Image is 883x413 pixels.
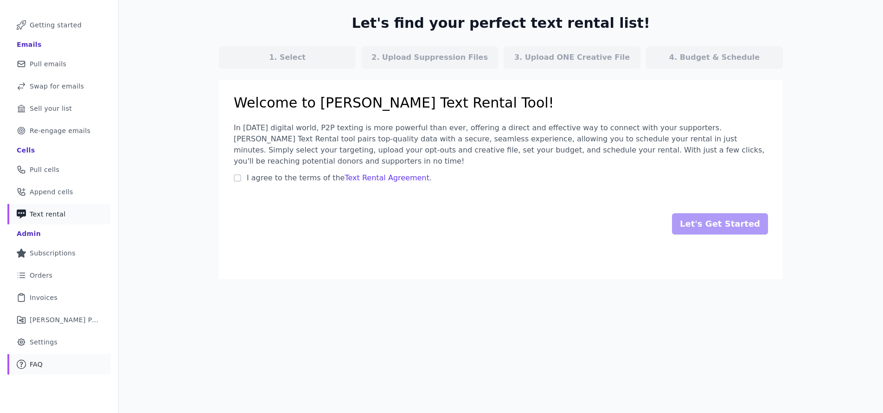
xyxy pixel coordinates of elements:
[30,187,73,197] span: Append cells
[30,360,43,369] span: FAQ
[17,40,42,49] div: Emails
[7,54,111,74] a: Pull emails
[30,293,58,302] span: Invoices
[7,332,111,352] a: Settings
[7,98,111,119] a: Sell your list
[672,213,768,235] input: Let's Get Started
[247,173,432,182] span: I agree to the terms of the .
[345,173,429,182] a: Text Rental Agreement
[352,15,650,32] h2: Let's find your perfect text rental list!
[7,182,111,202] a: Append cells
[669,52,760,63] p: 4. Budget & Schedule
[269,52,306,63] p: 1. Select
[7,159,111,180] a: Pull cells
[30,59,66,69] span: Pull emails
[30,337,58,347] span: Settings
[17,146,35,155] div: Cells
[30,315,100,324] span: [PERSON_NAME] Performance
[7,243,111,263] a: Subscriptions
[371,52,488,63] p: 2. Upload Suppression Files
[7,310,111,330] a: [PERSON_NAME] Performance
[30,210,66,219] span: Text rental
[30,126,90,135] span: Re-engage emails
[514,52,630,63] p: 3. Upload ONE Creative File
[7,76,111,96] a: Swap for emails
[30,165,59,174] span: Pull cells
[7,265,111,286] a: Orders
[17,229,41,238] div: Admin
[7,121,111,141] a: Re-engage emails
[234,95,768,111] h1: Welcome to [PERSON_NAME] Text Rental Tool!
[30,248,76,258] span: Subscriptions
[30,104,72,113] span: Sell your list
[7,15,111,35] a: Getting started
[234,122,768,167] p: In [DATE] digital world, P2P texting is more powerful than ever, offering a direct and effective ...
[7,204,111,224] a: Text rental
[30,20,82,30] span: Getting started
[7,354,111,375] a: FAQ
[30,82,84,91] span: Swap for emails
[7,287,111,308] a: Invoices
[30,271,52,280] span: Orders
